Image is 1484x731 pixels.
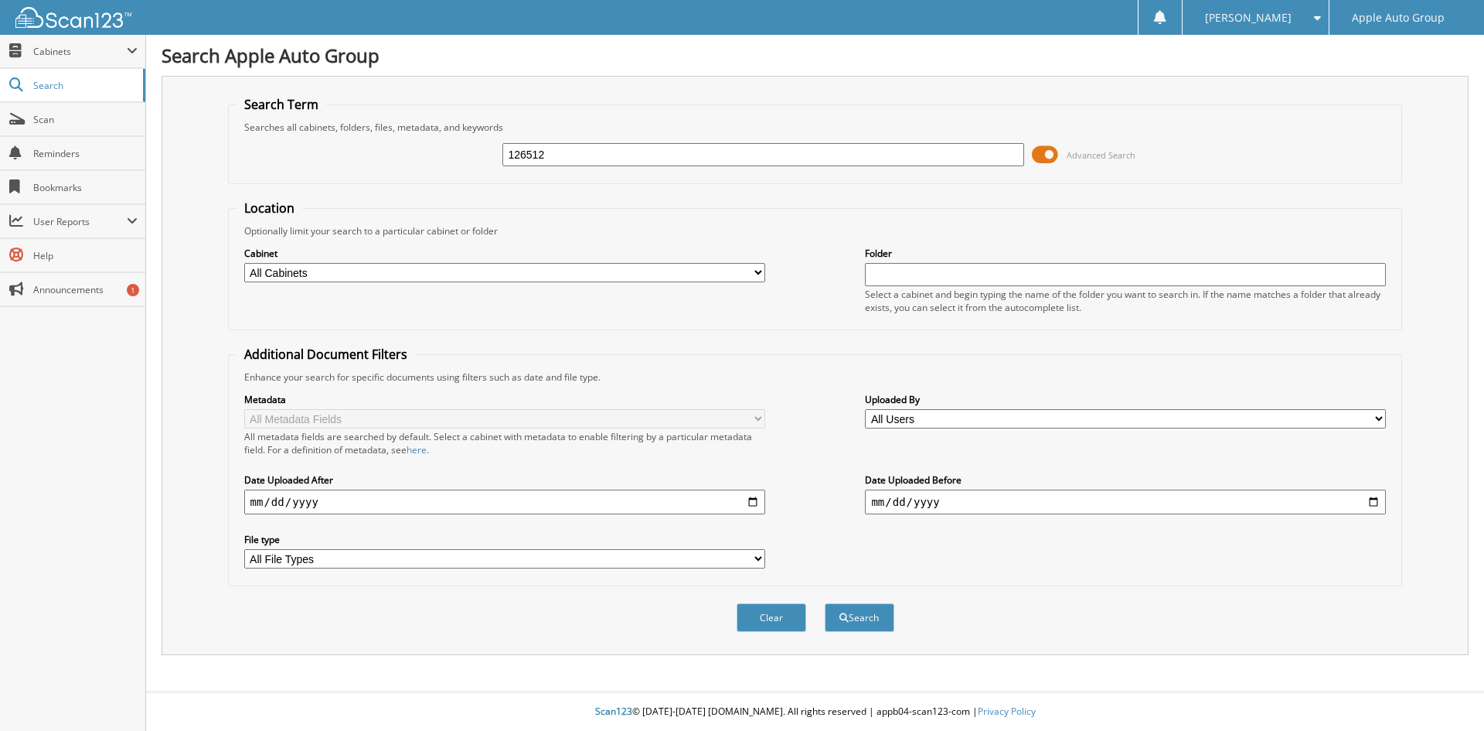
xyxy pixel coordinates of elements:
[237,371,1394,384] div: Enhance your search for specific documents using filters such as date and file type.
[237,346,415,363] legend: Additional Document Filters
[15,7,131,28] img: scan123-logo-white.svg
[244,430,765,456] div: All metadata fields are searched by default. Select a cabinet with metadata to enable filtering b...
[244,393,765,406] label: Metadata
[244,490,765,514] input: start
[33,79,135,92] span: Search
[1352,13,1445,22] span: Apple Auto Group
[33,283,138,296] span: Announcements
[33,181,138,194] span: Bookmarks
[825,603,894,632] button: Search
[244,247,765,260] label: Cabinet
[1205,13,1292,22] span: [PERSON_NAME]
[33,215,127,228] span: User Reports
[865,490,1386,514] input: end
[162,43,1469,68] h1: Search Apple Auto Group
[244,533,765,546] label: File type
[978,705,1036,718] a: Privacy Policy
[237,200,302,217] legend: Location
[865,247,1386,260] label: Folder
[244,473,765,487] label: Date Uploaded After
[237,121,1394,134] div: Searches all cabinets, folders, files, metadata, and keywords
[33,249,138,262] span: Help
[1067,149,1135,161] span: Advanced Search
[33,147,138,160] span: Reminders
[865,288,1386,314] div: Select a cabinet and begin typing the name of the folder you want to search in. If the name match...
[737,603,806,632] button: Clear
[865,393,1386,406] label: Uploaded By
[407,443,427,456] a: here
[865,473,1386,487] label: Date Uploaded Before
[33,45,127,58] span: Cabinets
[595,705,632,718] span: Scan123
[33,113,138,126] span: Scan
[237,224,1394,237] div: Optionally limit your search to a particular cabinet or folder
[146,693,1484,731] div: © [DATE]-[DATE] [DOMAIN_NAME]. All rights reserved | appb04-scan123-com |
[127,284,139,296] div: 1
[237,96,326,113] legend: Search Term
